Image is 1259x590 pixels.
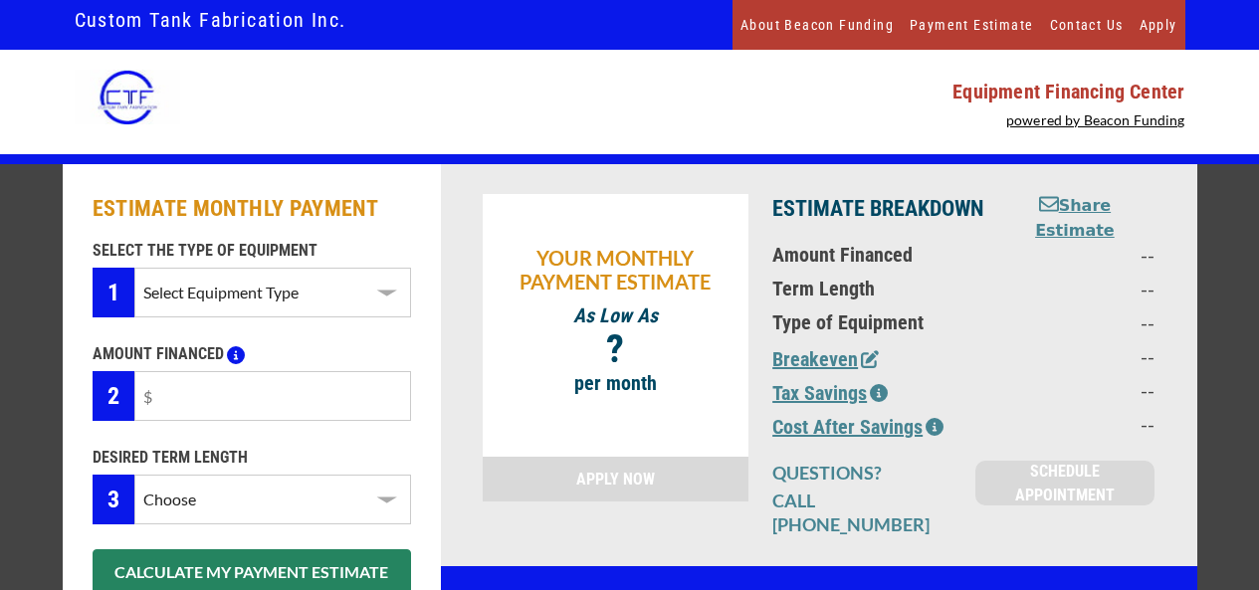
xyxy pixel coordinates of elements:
[772,194,985,224] p: ESTIMATE BREAKDOWN
[772,461,951,485] p: QUESTIONS?
[772,378,888,408] button: Tax Savings
[1009,243,1154,267] p: --
[93,446,411,470] p: DESIRED TERM LENGTH
[772,344,879,374] button: Breakeven
[1009,277,1154,300] p: --
[493,246,739,294] p: YOUR MONTHLY PAYMENT ESTIMATE
[493,337,739,361] p: ?
[93,268,135,317] div: 1
[93,342,411,366] p: AMOUNT FINANCED
[493,303,739,327] p: As Low As
[483,457,749,501] a: APPLY NOW
[75,3,346,37] a: Custom Tank Fabrication Inc.
[493,371,739,395] p: per month
[772,243,985,267] p: Amount Financed
[772,489,951,536] p: CALL [PHONE_NUMBER]
[93,239,411,263] p: SELECT THE TYPE OF EQUIPMENT
[93,194,411,224] h2: ESTIMATE MONTHLY PAYMENT
[134,371,410,421] input: $
[1009,412,1154,436] p: --
[642,80,1185,103] p: Equipment Financing Center
[975,461,1154,505] a: SCHEDULE APPOINTMENT
[75,70,180,124] img: logo-EFC.jpg
[1009,310,1154,334] p: --
[1009,378,1154,402] p: --
[1009,344,1154,368] p: --
[1006,111,1185,128] a: powered by Beacon Funding
[93,371,135,421] div: 2
[772,412,944,442] button: Cost After Savings
[772,277,985,300] p: Term Length
[93,475,135,524] div: 3
[1009,194,1140,243] button: Share Estimate
[772,310,985,334] p: Type of Equipment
